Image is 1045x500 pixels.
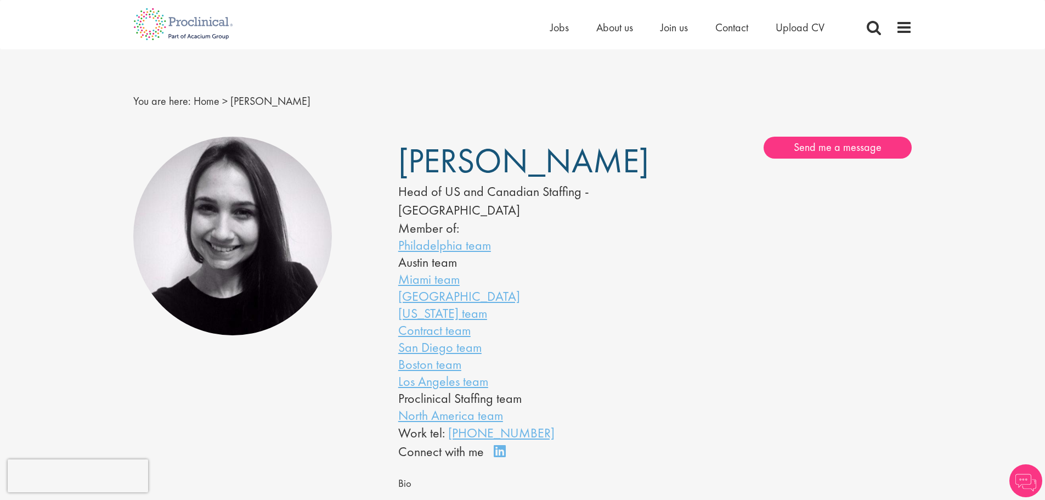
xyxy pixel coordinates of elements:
[398,305,487,322] a: [US_STATE] team
[133,94,191,108] span: You are here:
[398,254,622,271] li: Austin team
[8,459,148,492] iframe: reCAPTCHA
[764,137,912,159] a: Send me a message
[194,94,219,108] a: breadcrumb link
[448,424,555,441] a: [PHONE_NUMBER]
[133,137,332,336] img: Hannah Cihlar
[398,373,488,390] a: Los Angeles team
[398,237,491,254] a: Philadelphia team
[398,182,622,220] div: Head of US and Canadian Staffing - [GEOGRAPHIC_DATA]
[230,94,310,108] span: [PERSON_NAME]
[715,20,748,35] a: Contact
[398,477,411,490] span: Bio
[398,356,461,373] a: Boston team
[398,407,503,424] a: North America team
[398,322,471,339] a: Contract team
[660,20,688,35] a: Join us
[398,139,649,183] span: [PERSON_NAME]
[398,271,460,288] a: Miami team
[550,20,569,35] a: Jobs
[1009,464,1042,497] img: Chatbot
[222,94,228,108] span: >
[398,424,445,441] span: Work tel:
[398,220,459,237] label: Member of:
[398,390,622,407] li: Proclinical Staffing team
[596,20,633,35] a: About us
[398,288,520,305] a: [GEOGRAPHIC_DATA]
[776,20,824,35] a: Upload CV
[398,339,482,356] a: San Diego team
